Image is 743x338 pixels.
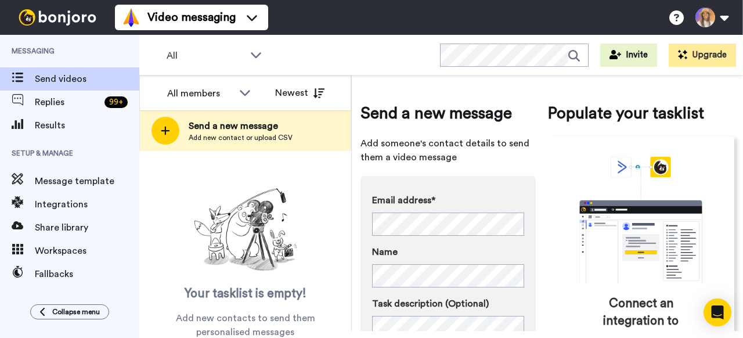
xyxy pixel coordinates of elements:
[189,133,293,142] span: Add new contact or upload CSV
[14,9,101,26] img: bj-logo-header-white.svg
[35,72,139,86] span: Send videos
[104,96,128,108] div: 99 +
[372,193,524,207] label: Email address*
[35,118,139,132] span: Results
[167,49,244,63] span: All
[167,87,233,100] div: All members
[600,44,657,67] button: Invite
[35,221,139,235] span: Share library
[187,184,304,276] img: ready-set-action.png
[185,285,306,303] span: Your tasklist is empty!
[35,267,139,281] span: Fallbacks
[360,136,536,164] span: Add someone's contact details to send them a video message
[372,245,398,259] span: Name
[147,9,236,26] span: Video messaging
[554,157,728,283] div: animation
[360,102,536,125] span: Send a new message
[35,95,100,109] span: Replies
[669,44,736,67] button: Upgrade
[547,102,734,125] span: Populate your tasklist
[372,297,524,311] label: Task description (Optional)
[35,244,139,258] span: Workspaces
[189,119,293,133] span: Send a new message
[35,174,139,188] span: Message template
[35,197,139,211] span: Integrations
[52,307,100,317] span: Collapse menu
[266,81,333,105] button: Newest
[704,299,731,326] div: Open Intercom Messenger
[30,304,109,319] button: Collapse menu
[122,8,140,27] img: vm-color.svg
